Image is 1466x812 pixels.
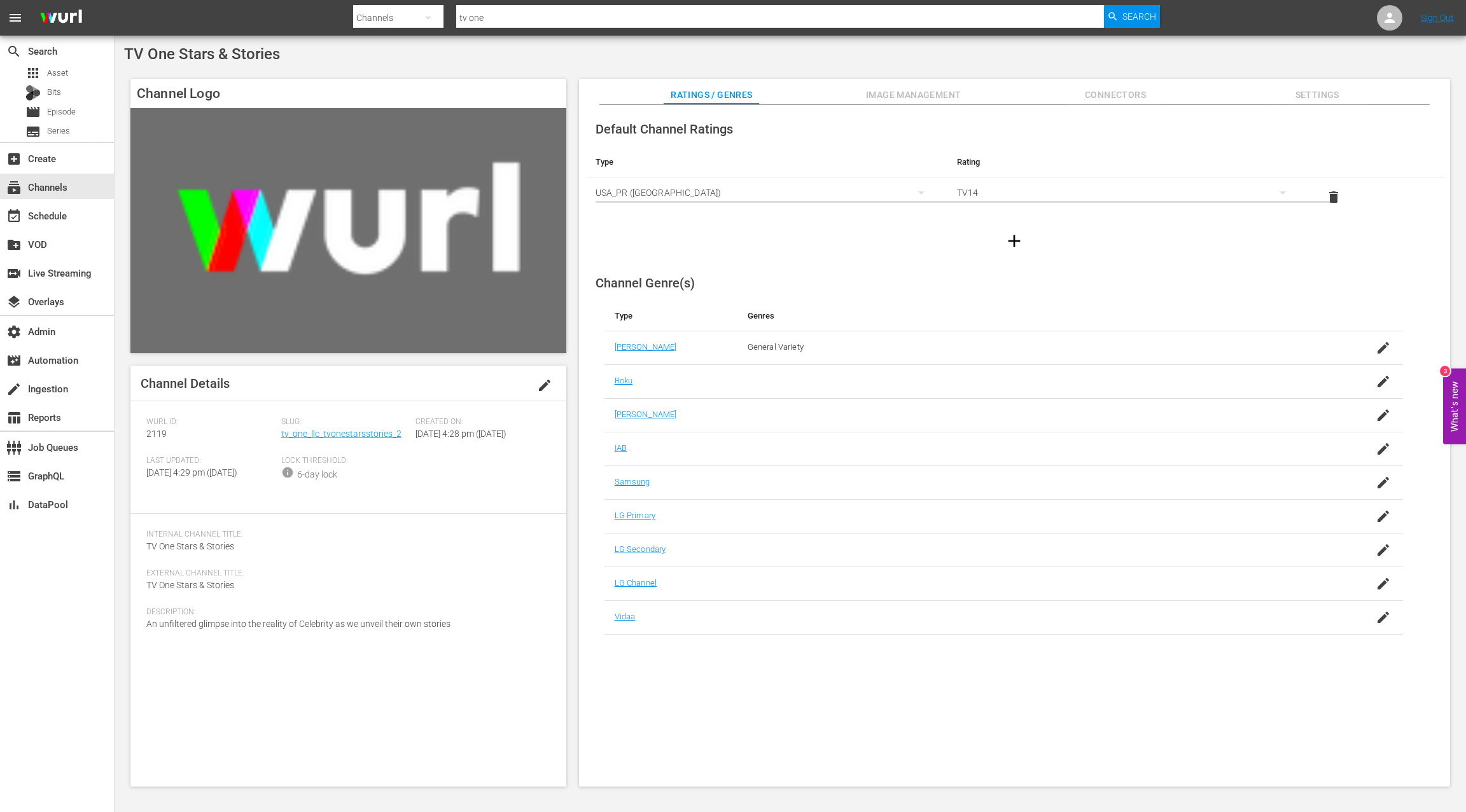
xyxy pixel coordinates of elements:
a: LG Channel [615,578,657,588]
span: Default Channel Ratings [596,121,733,137]
span: Channel Details [141,376,230,391]
div: USA_PR ([GEOGRAPHIC_DATA]) [596,175,937,210]
span: Job Queues [6,440,22,455]
span: Channels [6,180,22,195]
a: [PERSON_NAME] [615,342,677,352]
a: tv_one_llc_tvonestarsstories_2 [281,429,401,439]
div: Bits [25,85,41,100]
span: Search [1122,5,1156,28]
a: Samsung [615,477,650,486]
span: Create [6,151,22,167]
span: Admin [6,324,22,340]
span: Connectors [1068,87,1163,103]
div: TV14 [957,175,1298,210]
th: Type [604,301,737,331]
span: Episode [47,106,76,118]
span: TV One Stars & Stories [146,541,234,551]
span: Bits [47,86,61,99]
th: Type [585,147,947,177]
th: Genres [737,301,1314,331]
a: [PERSON_NAME] [615,409,677,419]
a: LG Secondary [615,544,666,554]
div: 3 [1440,366,1450,376]
span: Description: [146,607,544,617]
span: Schedule [6,209,22,224]
span: Asset [25,65,41,81]
th: Rating [947,147,1308,177]
span: TV One Stars & Stories [124,45,280,63]
span: Image Management [866,87,961,103]
span: Ingestion [6,382,22,397]
span: Slug: [281,417,410,427]
span: Lock Threshold: [281,456,410,466]
a: IAB [615,443,627,453]
span: menu [8,10,23,25]
span: edit [537,378,552,393]
span: DataPool [6,497,22,513]
span: Created On: [415,417,544,427]
span: Ratings / Genres [664,87,759,103]
span: Settings [1269,87,1365,103]
span: Episode [25,104,41,120]
span: Asset [47,67,68,79]
span: TV One Stars & Stories [146,580,234,590]
div: 6-day lock [297,468,337,481]
button: Search [1104,5,1160,28]
span: GraphQL [6,469,22,484]
span: Search [6,44,22,59]
span: Channel Genre(s) [596,275,695,291]
span: [DATE] 4:28 pm ([DATE]) [415,429,506,439]
span: [DATE] 4:29 pm ([DATE]) [146,467,237,478]
span: Automation [6,353,22,368]
span: VOD [6,237,22,252]
span: Wurl ID: [146,417,275,427]
span: 2119 [146,429,167,439]
button: Open Feedback Widget [1443,368,1466,444]
button: edit [529,370,560,401]
span: Last Updated: [146,456,275,466]
img: ans4CAIJ8jUAAAAAAAAAAAAAAAAAAAAAAAAgQb4GAAAAAAAAAAAAAAAAAAAAAAAAJMjXAAAAAAAAAAAAAAAAAAAAAAAAgAT5G... [31,3,92,33]
span: Series [25,124,41,139]
h4: Channel Logo [130,79,566,108]
a: Roku [615,376,633,385]
a: Vidaa [615,612,636,621]
span: Overlays [6,294,22,310]
span: Live Streaming [6,266,22,281]
img: TV One Stars & Stories [130,108,566,353]
table: simple table [585,147,1444,217]
span: An unfiltered glimpse into the reality of Celebrity as we unveil their own stories [146,619,450,629]
span: delete [1326,189,1341,205]
a: LG Primary [615,511,655,520]
span: info [281,466,294,479]
span: Internal Channel Title: [146,530,544,540]
button: delete [1318,182,1349,212]
span: Reports [6,410,22,425]
a: Sign Out [1421,13,1454,23]
span: Series [47,125,70,137]
span: External Channel Title: [146,568,544,579]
